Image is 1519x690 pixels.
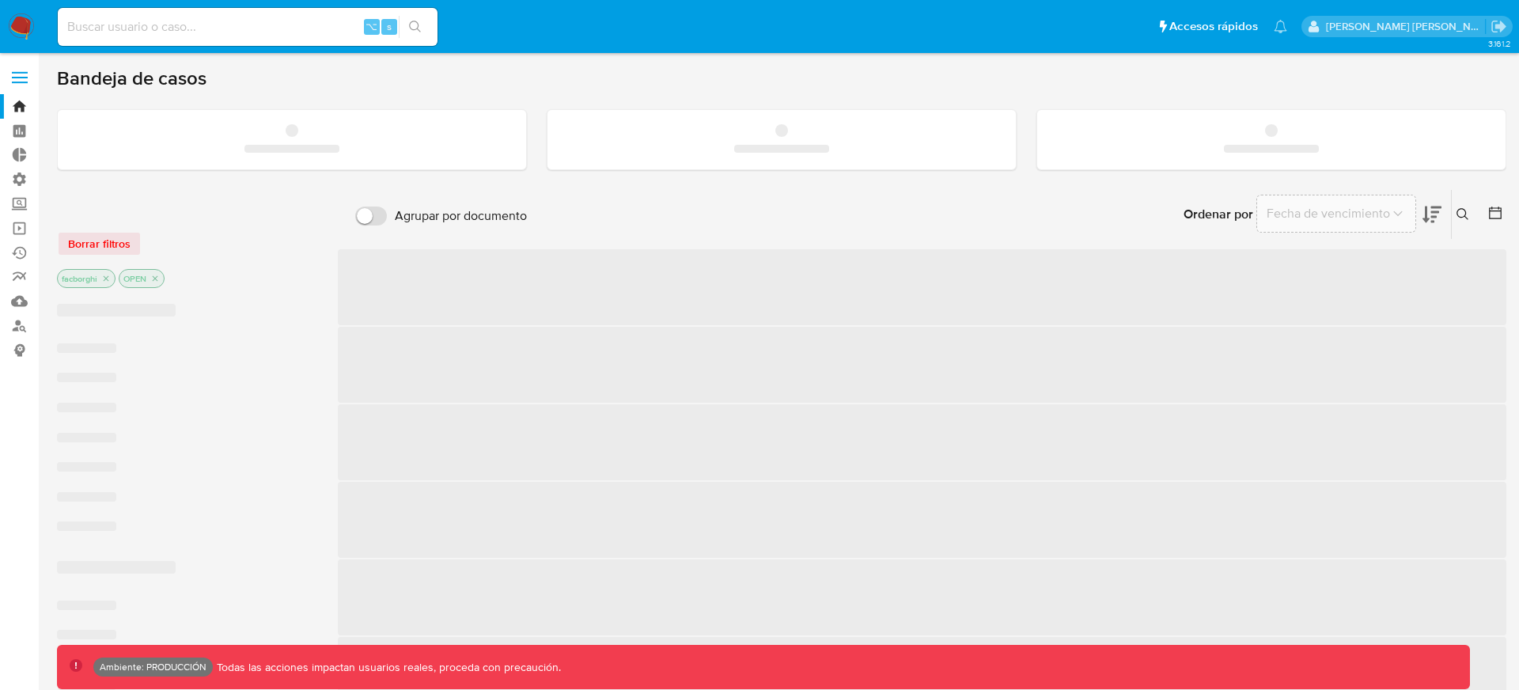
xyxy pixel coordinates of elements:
[100,664,206,670] p: Ambiente: PRODUCCIÓN
[1326,19,1486,34] p: facundoagustin.borghi@mercadolibre.com
[399,16,431,38] button: search-icon
[58,17,438,37] input: Buscar usuario o caso...
[387,19,392,34] span: s
[366,19,377,34] span: ⌥
[213,660,561,675] p: Todas las acciones impactan usuarios reales, proceda con precaución.
[1169,18,1258,35] span: Accesos rápidos
[1491,18,1507,35] a: Salir
[1274,20,1287,33] a: Notificaciones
